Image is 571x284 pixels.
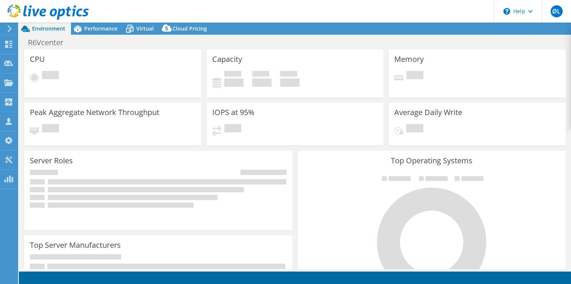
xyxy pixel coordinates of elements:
[30,157,73,165] h3: Server Roles
[406,71,423,81] span: Pending
[25,38,75,47] h1: R6Vcenter
[173,25,207,32] span: Cloud Pricing
[252,78,272,87] h4: 0 GiB
[42,124,59,134] span: Pending
[224,124,241,134] span: Pending
[252,71,269,78] span: Free
[30,55,45,63] h3: CPU
[224,78,244,87] h4: 0 GiB
[136,25,154,32] span: Virtual
[280,71,297,78] span: Total
[30,108,159,117] h3: Peak Aggregate Network Throughput
[503,8,510,15] svg: \n
[42,71,59,81] span: Pending
[212,55,242,63] h3: Capacity
[551,5,563,17] span: ØL
[30,241,121,249] h3: Top Server Manufacturers
[32,25,65,32] span: Environment
[280,78,299,87] h4: 0 GiB
[84,25,117,32] span: Performance
[303,157,560,165] h3: Top Operating Systems
[224,71,241,78] span: Used
[394,55,424,63] h3: Memory
[406,124,423,134] span: Pending
[212,108,255,117] h3: IOPS at 95%
[394,108,462,117] h3: Average Daily Write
